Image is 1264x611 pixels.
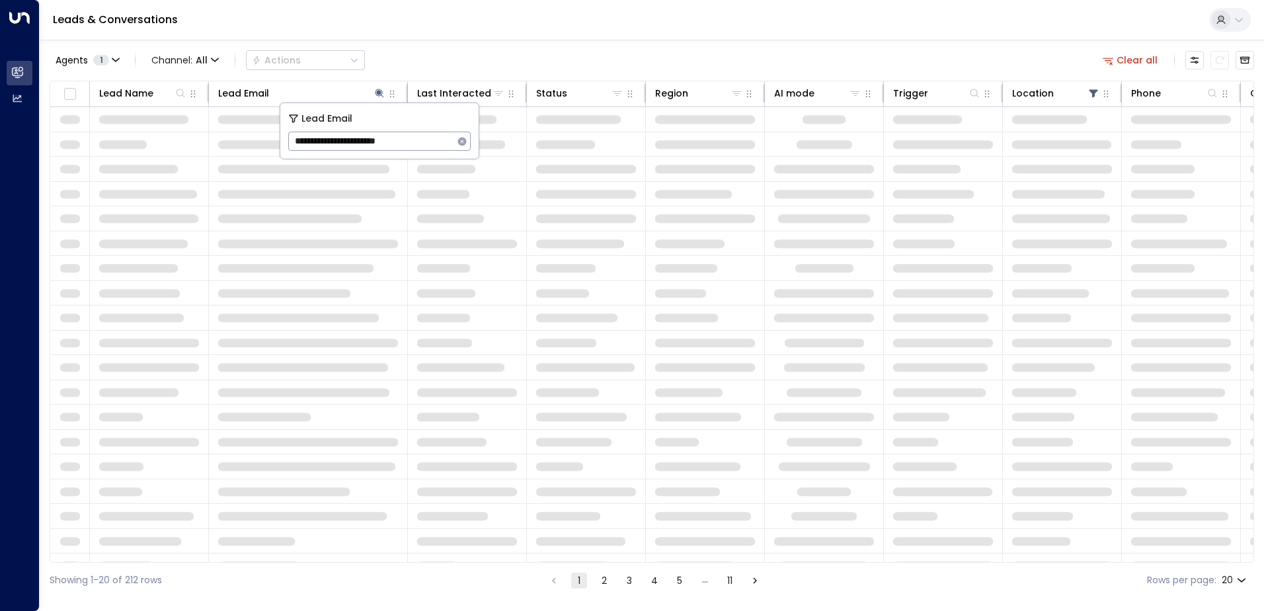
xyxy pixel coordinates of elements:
[196,55,208,65] span: All
[1012,85,1054,101] div: Location
[536,85,624,101] div: Status
[747,573,763,589] button: Go to next page
[672,573,688,589] button: Go to page 5
[218,85,269,101] div: Lead Email
[252,54,301,66] div: Actions
[50,573,162,587] div: Showing 1-20 of 212 rows
[1210,51,1229,69] span: Refresh
[146,51,224,69] span: Channel:
[99,85,153,101] div: Lead Name
[774,85,862,101] div: AI mode
[536,85,567,101] div: Status
[647,573,662,589] button: Go to page 4
[1222,571,1249,590] div: 20
[655,85,688,101] div: Region
[571,573,587,589] button: page 1
[697,573,713,589] div: …
[596,573,612,589] button: Go to page 2
[417,85,505,101] div: Last Interacted
[218,85,386,101] div: Lead Email
[655,85,743,101] div: Region
[417,85,491,101] div: Last Interacted
[246,50,365,70] div: Button group with a nested menu
[1131,85,1161,101] div: Phone
[93,55,109,65] span: 1
[146,51,224,69] button: Channel:All
[1012,85,1100,101] div: Location
[1185,51,1204,69] button: Customize
[1147,573,1216,587] label: Rows per page:
[621,573,637,589] button: Go to page 3
[545,572,764,589] nav: pagination navigation
[774,85,814,101] div: AI mode
[246,50,365,70] button: Actions
[99,85,187,101] div: Lead Name
[50,51,124,69] button: Agents1
[56,56,88,65] span: Agents
[893,85,981,101] div: Trigger
[301,111,352,126] span: Lead Email
[893,85,928,101] div: Trigger
[1097,51,1164,69] button: Clear all
[1236,51,1254,69] button: Archived Leads
[1131,85,1219,101] div: Phone
[53,12,178,27] a: Leads & Conversations
[722,573,738,589] button: Go to page 11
